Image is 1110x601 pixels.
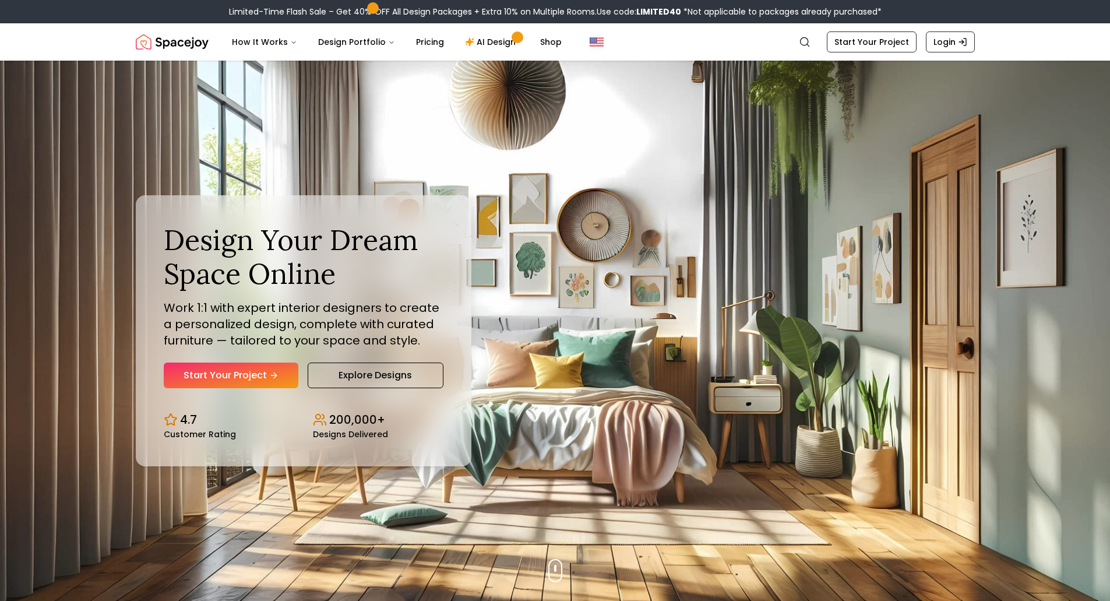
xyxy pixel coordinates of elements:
small: Designs Delivered [313,430,388,438]
b: LIMITED40 [636,6,681,17]
button: How It Works [223,30,306,54]
img: United States [590,35,604,49]
span: *Not applicable to packages already purchased* [681,6,882,17]
a: Pricing [407,30,453,54]
nav: Main [223,30,571,54]
a: AI Design [456,30,528,54]
h1: Design Your Dream Space Online [164,223,443,290]
p: 200,000+ [329,412,385,428]
p: 4.7 [180,412,197,428]
small: Customer Rating [164,430,236,438]
button: Design Portfolio [309,30,404,54]
a: Login [926,31,975,52]
nav: Global [136,23,975,61]
p: Work 1:1 with expert interior designers to create a personalized design, complete with curated fu... [164,300,443,349]
a: Start Your Project [827,31,917,52]
span: Use code: [597,6,681,17]
a: Spacejoy [136,30,209,54]
a: Shop [531,30,571,54]
div: Limited-Time Flash Sale – Get 40% OFF All Design Packages + Extra 10% on Multiple Rooms. [229,6,882,17]
div: Design stats [164,402,443,438]
a: Explore Designs [308,363,443,388]
img: Spacejoy Logo [136,30,209,54]
a: Start Your Project [164,363,298,388]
